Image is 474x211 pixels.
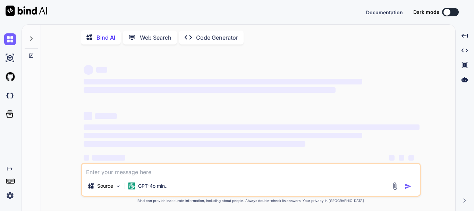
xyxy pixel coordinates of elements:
span: Dark mode [413,9,439,16]
span: ‌ [84,79,362,84]
span: ‌ [84,87,336,93]
span: ‌ [95,113,117,119]
span: ‌ [84,124,420,130]
p: Code Generator [196,33,238,42]
img: githubLight [4,71,16,83]
span: ‌ [92,155,125,161]
span: Documentation [366,9,403,15]
span: ‌ [84,65,93,75]
span: ‌ [84,155,89,161]
p: GPT-4o min.. [138,182,168,189]
img: darkCloudIdeIcon [4,90,16,102]
img: GPT-4o mini [128,182,135,189]
img: Pick Models [115,183,121,189]
p: Bind AI [96,33,115,42]
span: ‌ [389,155,395,161]
span: ‌ [84,141,305,147]
p: Bind can provide inaccurate information, including about people. Always double-check its answers.... [81,198,421,203]
span: ‌ [84,112,92,120]
img: Bind AI [6,6,47,16]
button: Documentation [366,9,403,16]
p: Source [97,182,113,189]
img: ai-studio [4,52,16,64]
img: settings [4,190,16,202]
span: ‌ [399,155,404,161]
span: ‌ [96,67,107,73]
span: ‌ [408,155,414,161]
img: chat [4,33,16,45]
p: Web Search [140,33,171,42]
span: ‌ [84,133,362,138]
img: attachment [391,182,399,190]
img: icon [405,183,412,190]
